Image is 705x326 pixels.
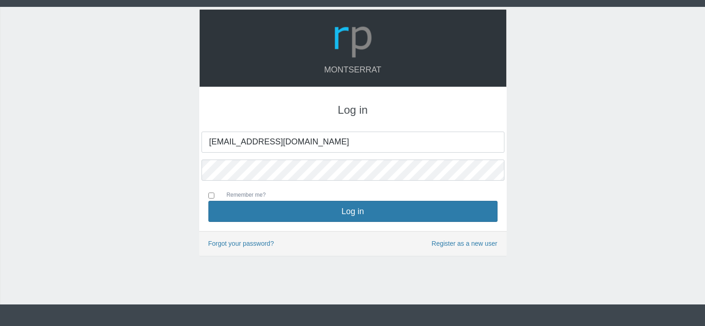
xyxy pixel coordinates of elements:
h4: Montserrat [209,66,497,75]
button: Log in [208,201,498,222]
a: Register as a new user [431,238,497,249]
img: Logo [331,17,375,61]
input: Remember me? [208,193,214,199]
h3: Log in [208,104,498,116]
a: Forgot your password? [208,240,274,247]
input: Your Email [201,132,504,153]
label: Remember me? [218,191,266,201]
